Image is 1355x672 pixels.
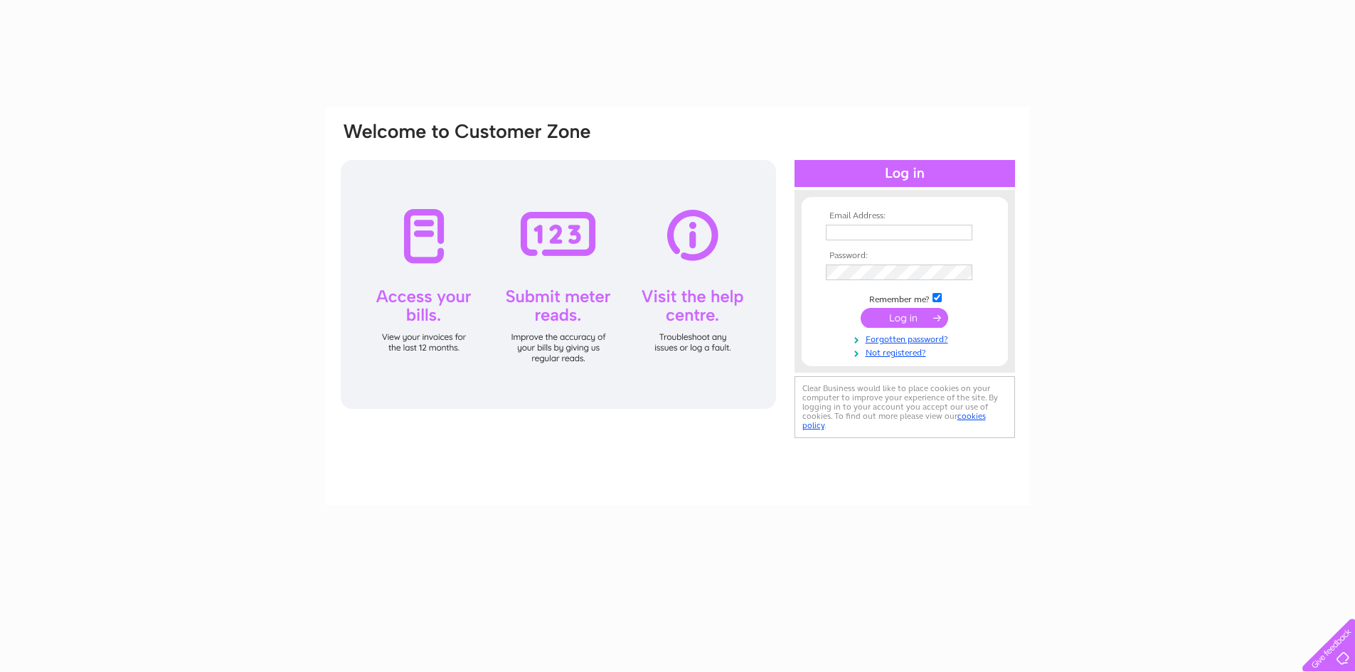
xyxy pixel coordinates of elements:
[822,291,987,305] td: Remember me?
[826,345,987,358] a: Not registered?
[822,251,987,261] th: Password:
[826,331,987,345] a: Forgotten password?
[861,308,948,328] input: Submit
[822,211,987,221] th: Email Address:
[802,411,986,430] a: cookies policy
[795,376,1015,438] div: Clear Business would like to place cookies on your computer to improve your experience of the sit...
